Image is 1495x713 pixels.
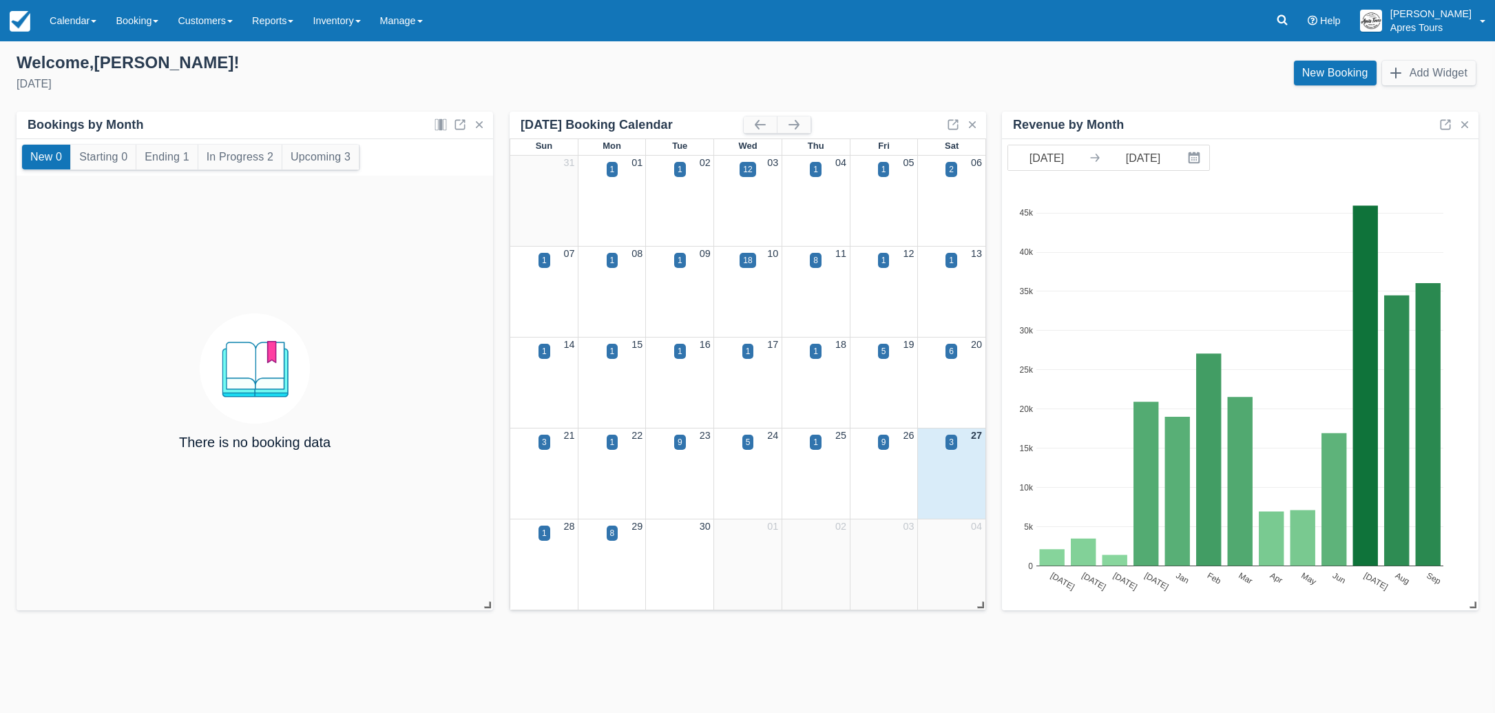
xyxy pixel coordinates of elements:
button: Ending 1 [136,145,197,169]
span: Mon [603,141,621,151]
span: Thu [808,141,824,151]
h4: There is no booking data [179,435,331,450]
span: Wed [738,141,757,151]
div: 8 [610,527,615,539]
div: 3 [542,436,547,448]
a: 14 [564,339,575,350]
div: 3 [949,436,954,448]
a: 04 [971,521,982,532]
a: 19 [903,339,914,350]
div: 1 [610,345,615,358]
a: 17 [767,339,778,350]
a: 08 [631,248,642,259]
div: 1 [949,254,954,267]
div: 9 [881,436,886,448]
a: 20 [971,339,982,350]
a: 22 [631,430,642,441]
div: 1 [678,345,682,358]
a: 26 [903,430,914,441]
a: 30 [700,521,711,532]
img: checkfront-main-nav-mini-logo.png [10,11,30,32]
div: 8 [813,254,818,267]
div: 1 [610,436,615,448]
a: 03 [767,157,778,168]
p: [PERSON_NAME] [1390,7,1472,21]
div: 1 [813,345,818,358]
a: 24 [767,430,778,441]
a: 07 [564,248,575,259]
div: 5 [746,436,751,448]
span: Sun [536,141,552,151]
a: 12 [903,248,914,259]
div: 1 [542,345,547,358]
input: Start Date [1008,145,1085,170]
div: 18 [743,254,752,267]
a: 01 [767,521,778,532]
a: 02 [700,157,711,168]
a: 27 [971,430,982,441]
div: 1 [813,436,818,448]
a: 25 [835,430,846,441]
span: Fri [878,141,890,151]
a: 04 [835,157,846,168]
span: Tue [672,141,687,151]
a: 05 [903,157,914,168]
div: 12 [743,163,752,176]
span: Sat [945,141,959,151]
div: [DATE] Booking Calendar [521,117,744,133]
div: 1 [678,163,682,176]
button: New 0 [22,145,70,169]
div: Revenue by Month [1013,117,1124,133]
a: 09 [700,248,711,259]
div: 1 [610,163,615,176]
div: 1 [542,254,547,267]
div: 1 [610,254,615,267]
div: 1 [678,254,682,267]
a: 29 [631,521,642,532]
div: 1 [746,345,751,358]
a: 18 [835,339,846,350]
div: [DATE] [17,76,737,92]
button: In Progress 2 [198,145,282,169]
div: Bookings by Month [28,117,144,133]
input: End Date [1105,145,1182,170]
a: 01 [631,157,642,168]
div: 1 [881,163,886,176]
span: Help [1320,15,1341,26]
i: Help [1308,16,1317,25]
div: 5 [881,345,886,358]
a: 15 [631,339,642,350]
a: 10 [767,248,778,259]
a: 13 [971,248,982,259]
a: 31 [564,157,575,168]
a: 11 [835,248,846,259]
a: 06 [971,157,982,168]
a: 23 [700,430,711,441]
div: 9 [678,436,682,448]
p: Apres Tours [1390,21,1472,34]
a: 16 [700,339,711,350]
a: 28 [564,521,575,532]
button: Add Widget [1382,61,1476,85]
img: booking.png [200,313,310,424]
a: 21 [564,430,575,441]
div: 2 [949,163,954,176]
div: 1 [813,163,818,176]
button: Interact with the calendar and add the check-in date for your trip. [1182,145,1209,170]
button: Starting 0 [71,145,136,169]
div: 1 [542,527,547,539]
button: Upcoming 3 [282,145,359,169]
a: New Booking [1294,61,1377,85]
a: 02 [835,521,846,532]
a: 03 [903,521,914,532]
img: A1 [1360,10,1382,32]
div: 6 [949,345,954,358]
div: 1 [881,254,886,267]
div: Welcome , [PERSON_NAME] ! [17,52,737,73]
